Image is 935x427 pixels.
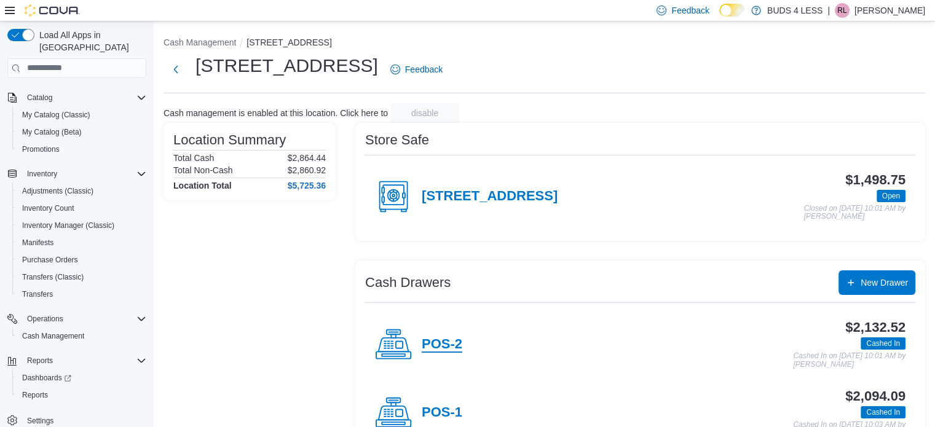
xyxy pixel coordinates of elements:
span: Adjustments (Classic) [22,186,93,196]
button: Purchase Orders [12,251,151,268]
h3: $2,132.52 [845,320,905,335]
span: Reports [22,353,146,368]
button: [STREET_ADDRESS] [247,37,331,47]
p: Cashed In on [DATE] 10:01 AM by [PERSON_NAME] [793,352,905,369]
p: BUDS 4 LESS [767,3,823,18]
span: Cashed In [866,407,900,418]
span: disable [411,107,438,119]
button: Manifests [12,234,151,251]
a: Dashboards [12,369,151,386]
button: Next [164,57,188,82]
span: Cash Management [22,331,84,341]
span: My Catalog (Beta) [17,125,146,139]
p: | [827,3,830,18]
span: My Catalog (Classic) [22,110,90,120]
span: My Catalog (Classic) [17,108,146,122]
button: Adjustments (Classic) [12,182,151,200]
span: Cashed In [866,338,900,349]
h3: Cash Drawers [365,275,451,290]
a: Dashboards [17,370,76,385]
span: Dashboards [22,373,71,383]
a: Purchase Orders [17,253,83,267]
a: Cash Management [17,329,89,343]
h4: $5,725.36 [288,181,326,190]
a: Transfers [17,287,58,302]
h3: $2,094.09 [845,389,905,404]
span: Inventory Count [22,203,74,213]
button: Transfers (Classic) [12,268,151,286]
button: Operations [22,311,68,326]
span: Open [882,190,900,202]
h3: Store Safe [365,133,429,147]
p: $2,860.92 [288,165,326,175]
a: Feedback [385,57,448,82]
a: Inventory Count [17,201,79,216]
button: Transfers [12,286,151,303]
span: Cashed In [861,337,905,350]
button: Inventory Count [12,200,151,217]
div: Rebecca Leitch [835,3,850,18]
p: Closed on [DATE] 10:01 AM by [PERSON_NAME] [804,205,905,221]
button: Promotions [12,141,151,158]
button: New Drawer [838,270,915,295]
span: Reports [22,390,48,400]
span: Inventory Manager (Classic) [17,218,146,233]
span: My Catalog (Beta) [22,127,82,137]
button: Catalog [22,90,57,105]
span: Open [877,190,905,202]
p: $2,864.44 [288,153,326,163]
a: Reports [17,388,53,402]
a: Inventory Manager (Classic) [17,218,119,233]
button: Operations [2,310,151,327]
p: [PERSON_NAME] [854,3,925,18]
button: My Catalog (Beta) [12,123,151,141]
span: Inventory Count [17,201,146,216]
button: Reports [22,353,58,368]
h6: Total Cash [173,153,214,163]
span: Transfers (Classic) [17,270,146,284]
nav: An example of EuiBreadcrumbs [164,36,925,51]
h1: [STREET_ADDRESS] [195,53,378,78]
span: Purchase Orders [17,253,146,267]
a: Transfers (Classic) [17,270,89,284]
span: Inventory [27,169,57,179]
span: Manifests [22,238,53,248]
h4: [STREET_ADDRESS] [422,189,558,205]
a: Adjustments (Classic) [17,184,98,198]
a: My Catalog (Beta) [17,125,87,139]
span: Cash Management [17,329,146,343]
h4: POS-1 [422,405,462,421]
button: Cash Management [12,327,151,345]
button: Inventory Manager (Classic) [12,217,151,234]
span: Reports [17,388,146,402]
span: Feedback [405,63,443,76]
span: Operations [27,314,63,324]
span: New Drawer [861,276,908,289]
span: Transfers [22,289,53,299]
span: Promotions [17,142,146,157]
span: Operations [22,311,146,326]
h4: Location Total [173,181,232,190]
span: Load All Apps in [GEOGRAPHIC_DATA] [34,29,146,53]
span: Catalog [22,90,146,105]
span: Feedback [671,4,709,17]
span: Transfers (Classic) [22,272,84,282]
h3: Location Summary [173,133,286,147]
span: Inventory Manager (Classic) [22,221,114,230]
p: Cash management is enabled at this location. Click here to [164,108,388,118]
span: Catalog [27,93,52,103]
img: Cova [25,4,80,17]
button: Catalog [2,89,151,106]
h4: POS-2 [422,337,462,353]
input: Dark Mode [719,4,745,17]
span: Dashboards [17,370,146,385]
button: Cash Management [164,37,236,47]
a: Manifests [17,235,58,250]
button: My Catalog (Classic) [12,106,151,123]
button: Reports [12,386,151,404]
span: Settings [27,416,53,426]
h6: Total Non-Cash [173,165,233,175]
span: Promotions [22,144,60,154]
span: Cashed In [861,406,905,418]
span: Transfers [17,287,146,302]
